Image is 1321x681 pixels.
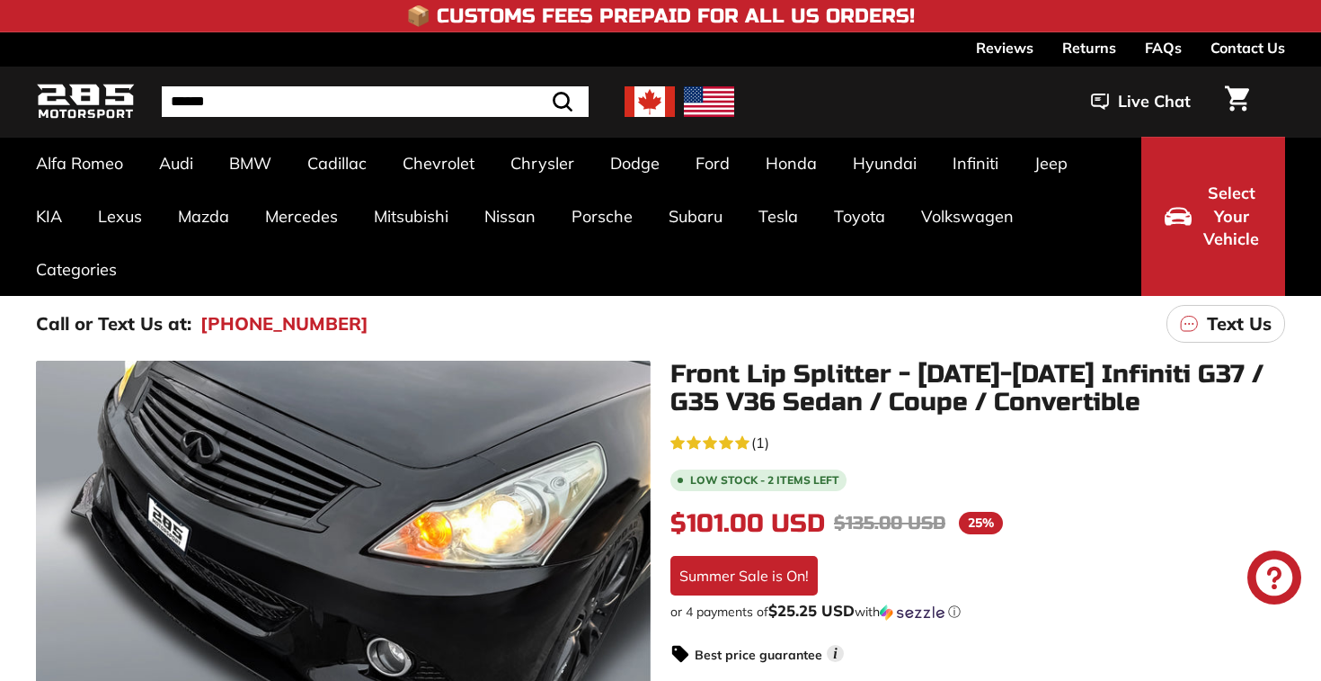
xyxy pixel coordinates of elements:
a: Infiniti [935,137,1016,190]
a: FAQs [1145,32,1182,63]
a: Reviews [976,32,1033,63]
span: $25.25 USD [768,601,855,620]
a: Cart [1214,71,1260,132]
a: Chrysler [492,137,592,190]
a: Alfa Romeo [18,137,141,190]
a: Dodge [592,137,678,190]
a: BMW [211,137,289,190]
a: [PHONE_NUMBER] [200,310,368,337]
span: Low stock - 2 items left [690,475,839,486]
strong: Best price guarantee [695,647,822,663]
a: Jeep [1016,137,1086,190]
a: Categories [18,243,135,296]
span: i [827,645,844,662]
span: (1) [751,432,769,453]
span: $135.00 USD [834,512,945,534]
button: Live Chat [1068,79,1214,124]
a: Lexus [80,190,160,243]
a: Contact Us [1210,32,1285,63]
p: Call or Text Us at: [36,310,191,337]
div: or 4 payments of with [670,603,1285,621]
a: Hyundai [835,137,935,190]
a: Chevrolet [385,137,492,190]
img: Logo_285_Motorsport_areodynamics_components [36,81,135,123]
a: 5.0 rating (1 votes) [670,430,1285,453]
span: $101.00 USD [670,508,825,539]
a: Nissan [466,190,554,243]
a: KIA [18,190,80,243]
h4: 📦 Customs Fees Prepaid for All US Orders! [406,5,915,27]
div: Summer Sale is On! [670,556,818,596]
inbox-online-store-chat: Shopify online store chat [1242,551,1307,609]
a: Text Us [1166,305,1285,343]
a: Audi [141,137,211,190]
span: 25% [959,512,1003,534]
a: Toyota [816,190,903,243]
div: or 4 payments of$25.25 USDwithSezzle Click to learn more about Sezzle [670,603,1285,621]
a: Cadillac [289,137,385,190]
span: Select Your Vehicle [1201,182,1262,251]
p: Text Us [1207,310,1272,337]
a: Honda [748,137,835,190]
a: Mazda [160,190,247,243]
a: Tesla [740,190,816,243]
a: Mitsubishi [356,190,466,243]
h1: Front Lip Splitter - [DATE]-[DATE] Infiniti G37 / G35 V36 Sedan / Coupe / Convertible [670,361,1285,417]
a: Ford [678,137,748,190]
a: Mercedes [247,190,356,243]
img: Sezzle [880,605,944,621]
a: Subaru [651,190,740,243]
a: Porsche [554,190,651,243]
button: Select Your Vehicle [1141,137,1285,296]
span: Live Chat [1118,90,1191,113]
a: Returns [1062,32,1116,63]
input: Search [162,86,589,117]
a: Volkswagen [903,190,1032,243]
